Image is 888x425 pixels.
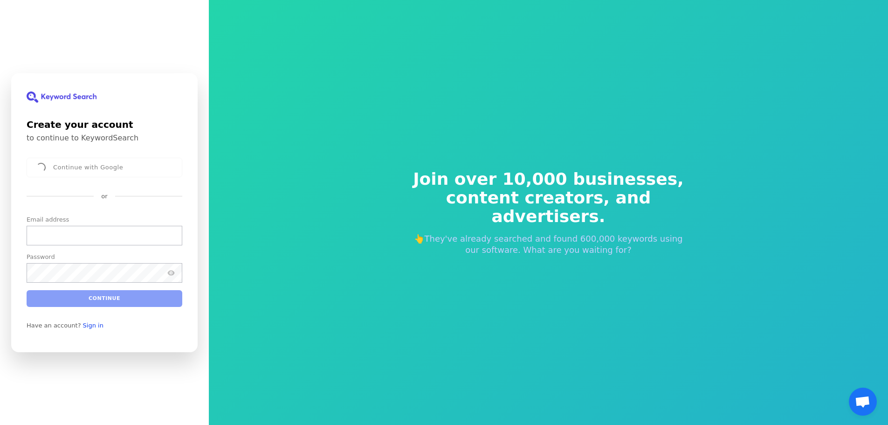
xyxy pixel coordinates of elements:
span: Have an account? [27,321,81,329]
a: چت رو باز کن [849,388,877,416]
a: Sign in [83,321,103,329]
p: to continue to KeywordSearch [27,133,182,143]
p: 👆They've already searched and found 600,000 keywords using our software. What are you waiting for? [407,233,690,256]
span: Join over 10,000 businesses, [407,170,690,188]
p: or [101,192,107,201]
h1: Create your account [27,118,182,132]
img: KeywordSearch [27,91,96,103]
span: content creators, and advertisers. [407,188,690,226]
button: Show password [165,267,177,278]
